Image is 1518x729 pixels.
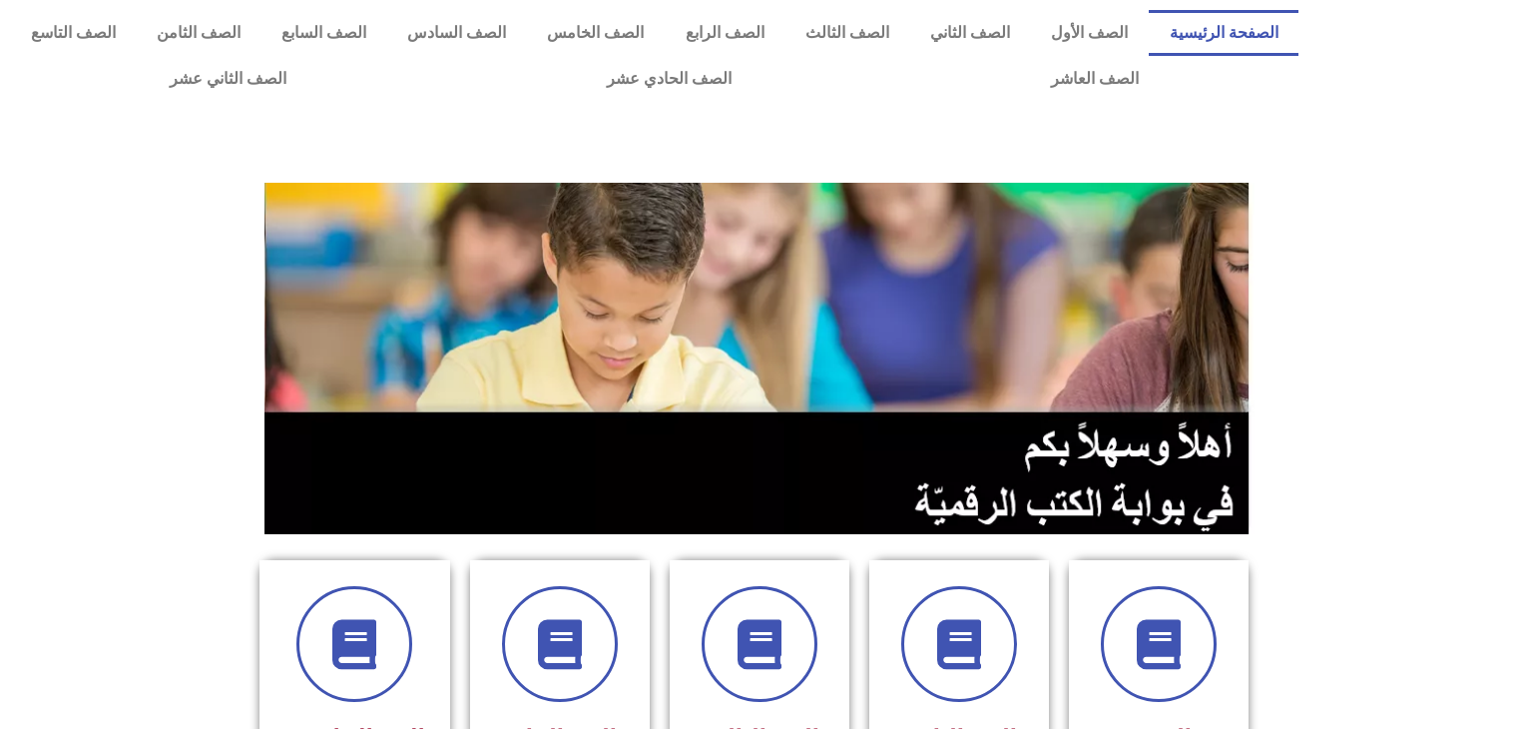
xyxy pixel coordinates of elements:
a: الصف الثالث [784,10,909,56]
a: الصف الثاني عشر [10,56,446,102]
a: الصف الثاني [909,10,1030,56]
a: الصف الثامن [136,10,260,56]
a: الصفحة الرئيسية [1149,10,1298,56]
a: الصف الأول [1031,10,1149,56]
a: الصف السادس [387,10,527,56]
a: الصف الرابع [665,10,784,56]
a: الصف الخامس [527,10,665,56]
a: الصف العاشر [891,56,1298,102]
a: الصف السابع [260,10,386,56]
a: الصف التاسع [10,10,136,56]
a: الصف الحادي عشر [446,56,890,102]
